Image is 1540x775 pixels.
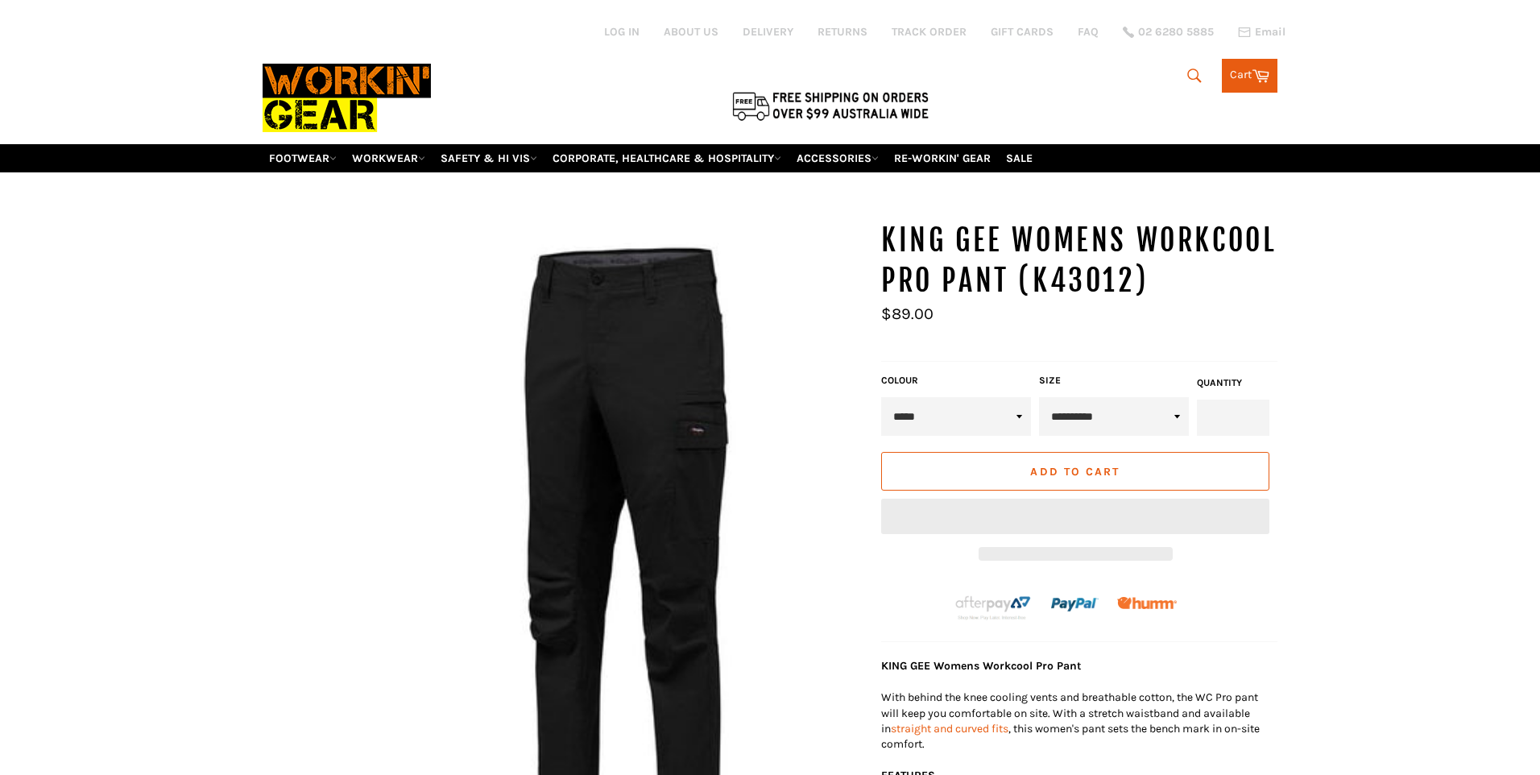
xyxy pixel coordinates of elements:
label: COLOUR [881,374,1031,387]
a: WORKWEAR [346,144,432,172]
span: Email [1255,27,1285,38]
a: Log in [604,25,640,39]
img: Afterpay-Logo-on-dark-bg_large.png [954,594,1033,621]
img: paypal.png [1051,581,1099,628]
span: $89.00 [881,305,934,323]
a: FAQ [1078,24,1099,39]
a: GIFT CARDS [991,24,1054,39]
label: Quantity [1197,376,1269,390]
a: Cart [1222,59,1277,93]
a: ABOUT US [664,24,718,39]
a: SALE [1000,144,1039,172]
a: CORPORATE, HEALTHCARE & HOSPITALITY [546,144,788,172]
span: With behind the knee cooling vents and breathable cotton, the WC Pro pant will keep you comfortab... [881,690,1258,736]
a: 02 6280 5885 [1123,27,1214,38]
button: Add to Cart [881,452,1269,491]
span: , this women's pant sets the bench mark in on-site comfort. [881,722,1260,751]
span: 02 6280 5885 [1138,27,1214,38]
a: TRACK ORDER [892,24,967,39]
a: ACCESSORIES [790,144,885,172]
img: Workin Gear leaders in Workwear, Safety Boots, PPE, Uniforms. Australia's No.1 in Workwear [263,52,431,143]
a: DELIVERY [743,24,793,39]
img: Flat $9.95 shipping Australia wide [730,89,931,122]
a: SAFETY & HI VIS [434,144,544,172]
label: Size [1039,374,1189,387]
a: RE-WORKIN' GEAR [888,144,997,172]
a: RETURNS [818,24,867,39]
strong: KING GEE Womens Workcool Pro Pant [881,659,1082,673]
img: Humm_core_logo_RGB-01_300x60px_small_195d8312-4386-4de7-b182-0ef9b6303a37.png [1117,597,1177,609]
a: FOOTWEAR [263,144,343,172]
span: Add to Cart [1030,465,1120,479]
a: Email [1238,26,1285,39]
a: straight and curved fits [891,722,1008,736]
h1: KING GEE Womens Workcool Pro Pant (K43012) [881,221,1277,300]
